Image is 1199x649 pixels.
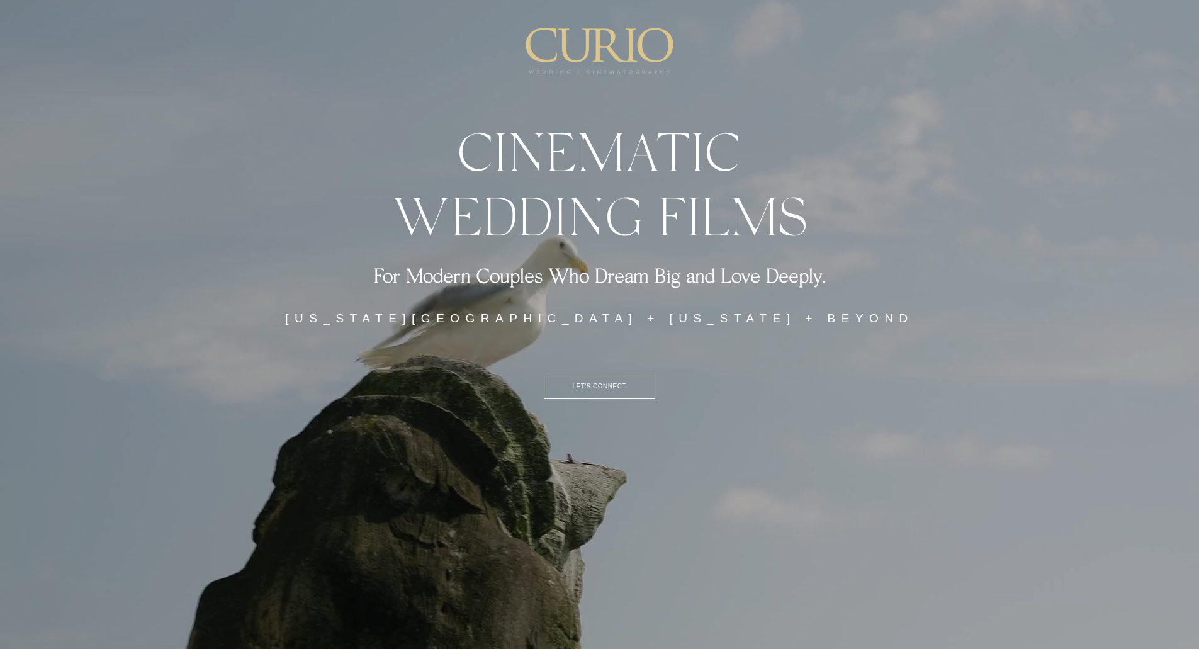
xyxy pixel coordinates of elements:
span: [US_STATE][GEOGRAPHIC_DATA] + [US_STATE] + BEYOND [285,312,914,325]
span: For Modern Couples Who Dream Big and Love Deeply. [374,264,826,287]
img: C_Logo.png [525,28,674,75]
span: CINEMATIC WEDDING FILMS [391,118,807,247]
span: LET'S CONNECT [572,383,626,390]
a: LET'S CONNECT [544,373,655,399]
